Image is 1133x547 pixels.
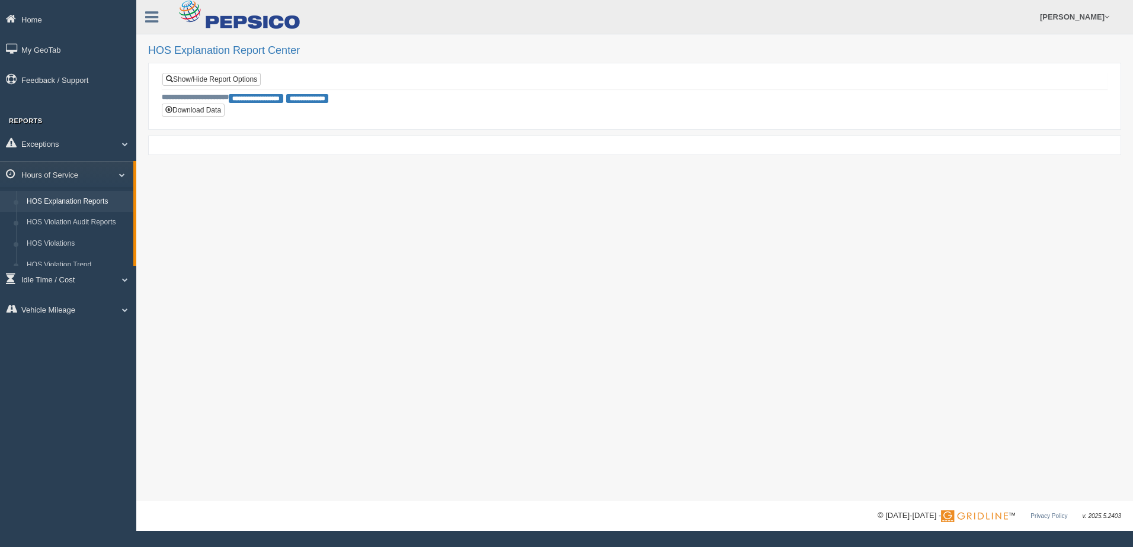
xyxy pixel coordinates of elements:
[21,233,133,255] a: HOS Violations
[878,510,1121,522] div: © [DATE]-[DATE] - ™
[162,73,261,86] a: Show/Hide Report Options
[1083,513,1121,519] span: v. 2025.5.2403
[162,104,225,117] button: Download Data
[21,212,133,233] a: HOS Violation Audit Reports
[148,45,1121,57] h2: HOS Explanation Report Center
[941,510,1008,522] img: Gridline
[21,191,133,213] a: HOS Explanation Reports
[1030,513,1067,519] a: Privacy Policy
[21,255,133,276] a: HOS Violation Trend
